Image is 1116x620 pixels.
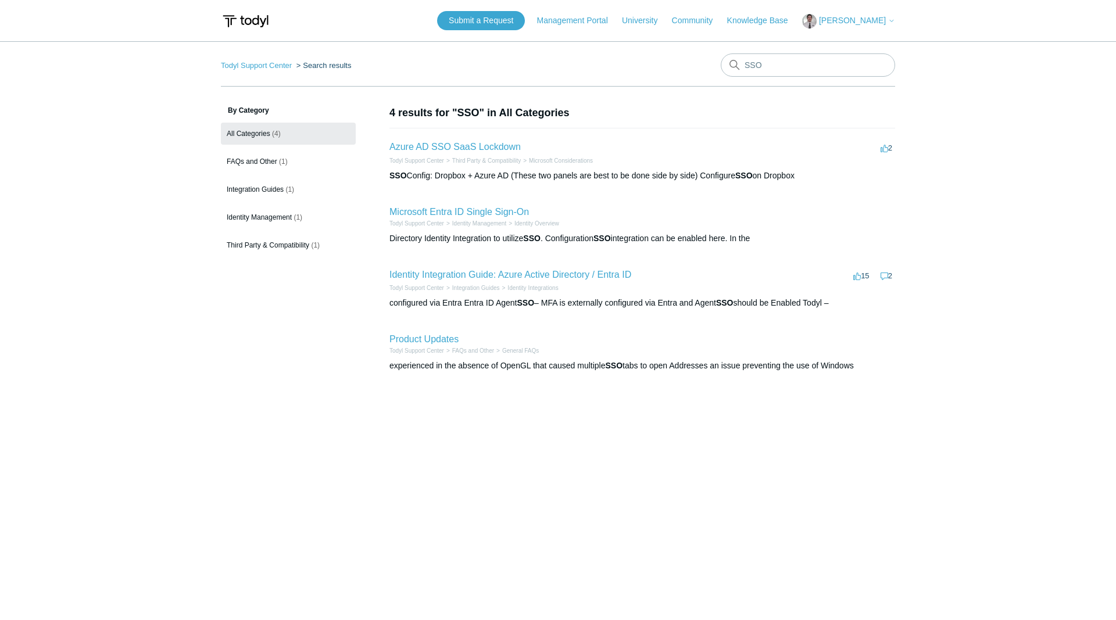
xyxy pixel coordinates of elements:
[227,130,270,138] span: All Categories
[881,144,892,152] span: 2
[311,241,320,249] span: (1)
[389,105,895,121] h1: 4 results for "SSO" in All Categories
[517,298,534,307] em: SSO
[227,157,277,166] span: FAQs and Other
[389,142,521,152] a: Azure AD SSO SaaS Lockdown
[853,271,869,280] span: 15
[221,61,292,70] a: Todyl Support Center
[227,185,284,193] span: Integration Guides
[881,271,892,280] span: 2
[294,213,302,221] span: (1)
[389,334,459,344] a: Product Updates
[389,207,529,217] a: Microsoft Entra ID Single Sign-On
[506,219,559,228] li: Identity Overview
[502,347,539,354] a: General FAQs
[389,285,444,291] a: Todyl Support Center
[521,156,593,165] li: Microsoft Considerations
[279,157,288,166] span: (1)
[389,346,444,355] li: Todyl Support Center
[514,220,559,227] a: Identity Overview
[227,213,292,221] span: Identity Management
[537,15,620,27] a: Management Portal
[389,270,631,279] a: Identity Integration Guide: Azure Active Directory / Entra ID
[523,234,541,243] em: SSO
[221,61,294,70] li: Todyl Support Center
[819,16,886,25] span: [PERSON_NAME]
[494,346,539,355] li: General FAQs
[735,171,753,180] em: SSO
[221,150,356,173] a: FAQs and Other (1)
[721,53,895,77] input: Search
[389,171,407,180] em: SSO
[593,234,611,243] em: SSO
[389,170,895,182] div: Config: Dropbox + Azure AD (These two panels are best to be done side by side) Configure on Dropbox
[389,232,895,245] div: Directory Identity Integration to utilize . Configuration integration can be enabled here. In the
[294,61,352,70] li: Search results
[444,284,500,292] li: Integration Guides
[389,220,444,227] a: Todyl Support Center
[437,11,525,30] a: Submit a Request
[802,14,895,28] button: [PERSON_NAME]
[444,219,506,228] li: Identity Management
[529,157,593,164] a: Microsoft Considerations
[389,347,444,354] a: Todyl Support Center
[221,123,356,145] a: All Categories (4)
[389,157,444,164] a: Todyl Support Center
[221,234,356,256] a: Third Party & Compatibility (1)
[389,219,444,228] li: Todyl Support Center
[452,347,494,354] a: FAQs and Other
[285,185,294,193] span: (1)
[389,360,895,372] div: experienced in the absence of OpenGL that caused multiple tabs to open Addresses an issue prevent...
[221,10,270,32] img: Todyl Support Center Help Center home page
[727,15,800,27] a: Knowledge Base
[389,156,444,165] li: Todyl Support Center
[221,178,356,200] a: Integration Guides (1)
[622,15,669,27] a: University
[606,361,623,370] em: SSO
[672,15,725,27] a: Community
[389,284,444,292] li: Todyl Support Center
[389,297,895,309] div: configured via Entra Entra ID Agent – MFA is externally configured via Entra and Agent should be ...
[452,220,506,227] a: Identity Management
[221,206,356,228] a: Identity Management (1)
[452,285,500,291] a: Integration Guides
[500,284,559,292] li: Identity Integrations
[452,157,521,164] a: Third Party & Compatibility
[444,346,494,355] li: FAQs and Other
[716,298,734,307] em: SSO
[507,285,558,291] a: Identity Integrations
[444,156,521,165] li: Third Party & Compatibility
[221,105,356,116] h3: By Category
[272,130,281,138] span: (4)
[227,241,309,249] span: Third Party & Compatibility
